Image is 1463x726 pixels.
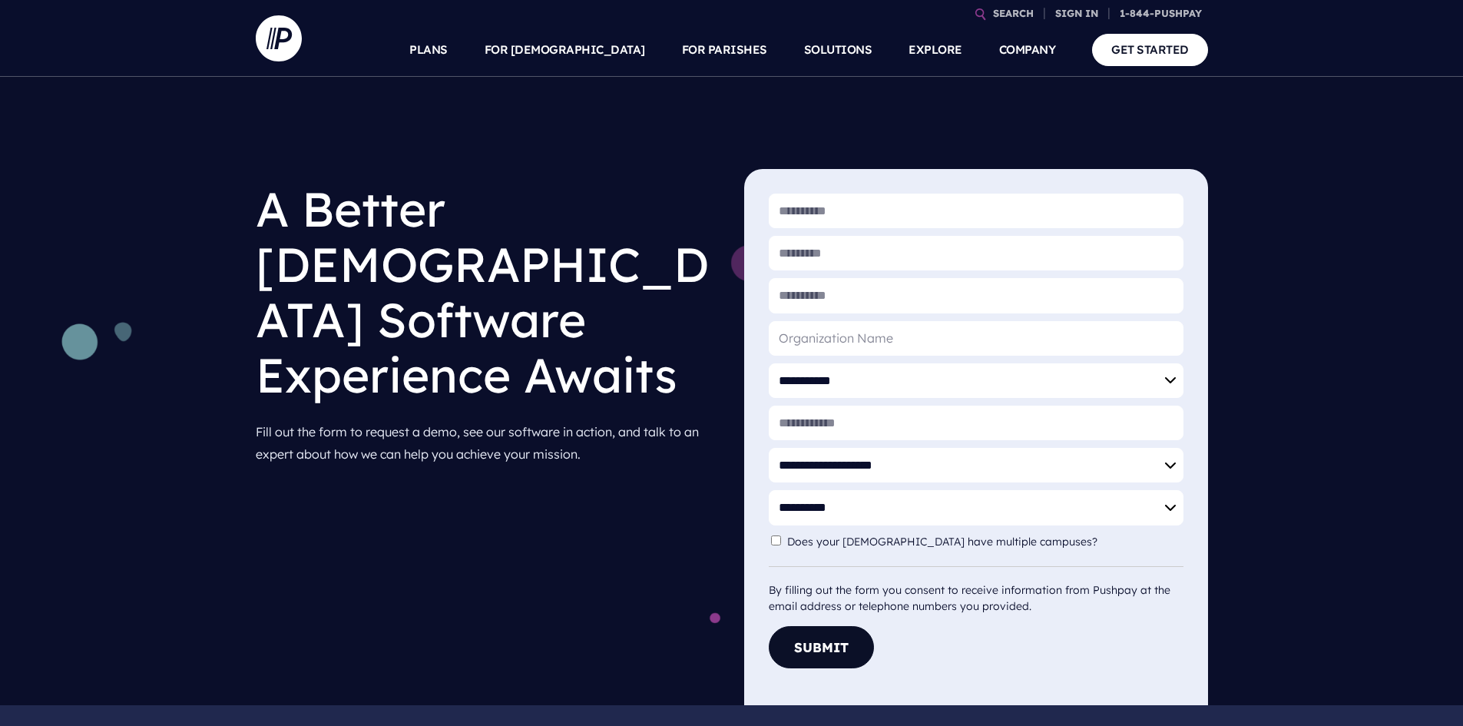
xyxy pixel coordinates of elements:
[485,23,645,77] a: FOR [DEMOGRAPHIC_DATA]
[769,566,1183,615] div: By filling out the form you consent to receive information from Pushpay at the email address or t...
[256,415,720,472] p: Fill out the form to request a demo, see our software in action, and talk to an expert about how ...
[682,23,767,77] a: FOR PARISHES
[769,626,874,668] button: Submit
[999,23,1056,77] a: COMPANY
[409,23,448,77] a: PLANS
[1092,34,1208,65] a: GET STARTED
[909,23,962,77] a: EXPLORE
[256,169,720,415] h1: A Better [DEMOGRAPHIC_DATA] Software Experience Awaits
[769,321,1183,356] input: Organization Name
[804,23,872,77] a: SOLUTIONS
[787,535,1105,549] label: Does your [DEMOGRAPHIC_DATA] have multiple campuses?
